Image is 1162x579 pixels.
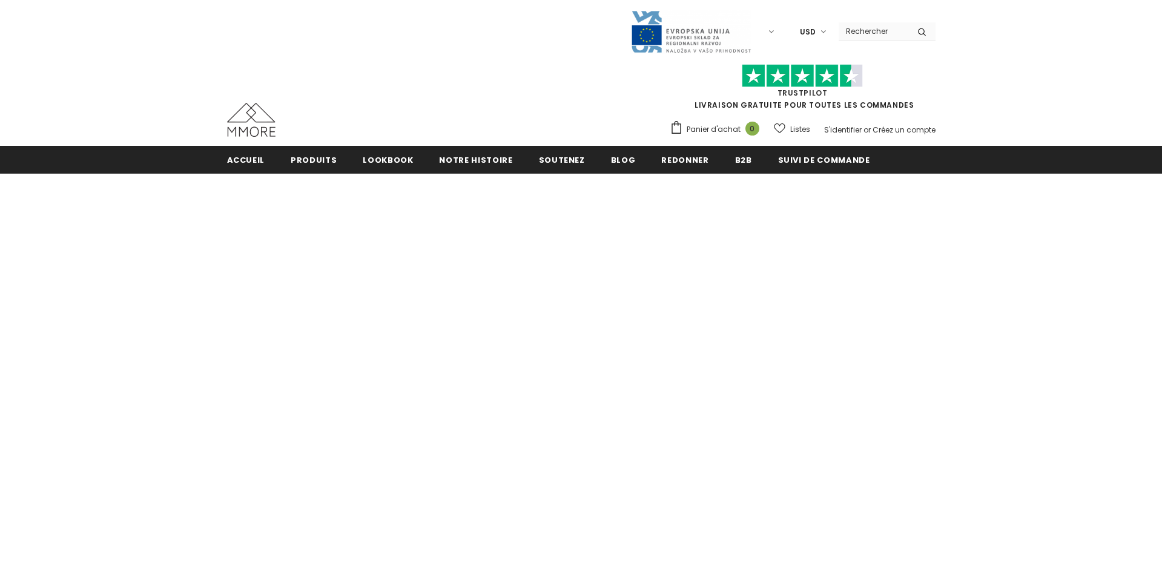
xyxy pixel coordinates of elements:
a: Créez un compte [873,125,936,135]
span: Accueil [227,154,265,166]
a: Produits [291,146,337,173]
span: Blog [611,154,636,166]
a: Notre histoire [439,146,512,173]
span: Panier d'achat [687,123,741,136]
span: or [863,125,871,135]
span: B2B [735,154,752,166]
a: TrustPilot [777,88,828,98]
span: LIVRAISON GRATUITE POUR TOUTES LES COMMANDES [670,70,936,110]
span: Produits [291,154,337,166]
a: Listes [774,119,810,140]
a: S'identifier [824,125,862,135]
span: USD [800,26,816,38]
span: Redonner [661,154,708,166]
a: Redonner [661,146,708,173]
a: Javni Razpis [630,26,751,36]
input: Search Site [839,22,908,40]
img: Cas MMORE [227,103,276,137]
a: B2B [735,146,752,173]
span: Lookbook [363,154,413,166]
span: Suivi de commande [778,154,870,166]
img: Faites confiance aux étoiles pilotes [742,64,863,88]
span: Notre histoire [439,154,512,166]
span: soutenez [539,154,585,166]
a: Panier d'achat 0 [670,120,765,139]
span: 0 [745,122,759,136]
a: Accueil [227,146,265,173]
img: Javni Razpis [630,10,751,54]
a: Blog [611,146,636,173]
a: Suivi de commande [778,146,870,173]
span: Listes [790,123,810,136]
a: Lookbook [363,146,413,173]
a: soutenez [539,146,585,173]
